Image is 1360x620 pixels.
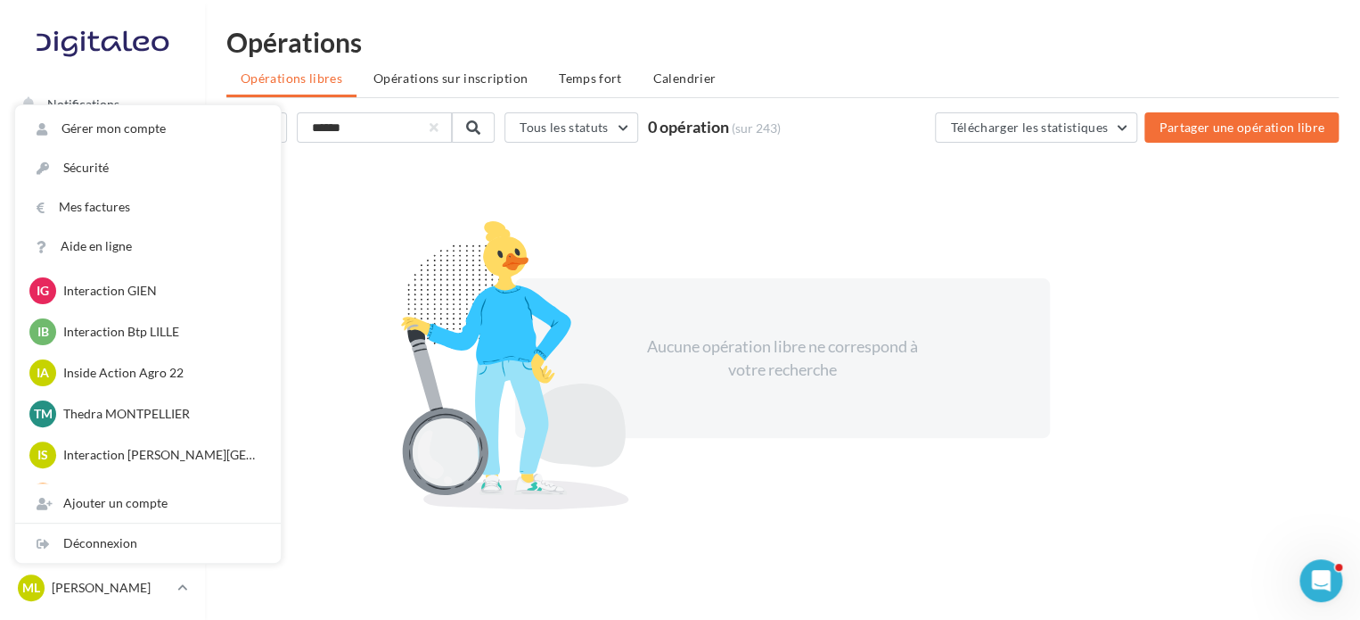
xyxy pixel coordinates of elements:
span: Opérations sur inscription [373,70,528,86]
span: IS [37,446,48,464]
p: Interaction Btp LILLE [63,323,259,341]
span: (sur 243) [732,120,781,136]
span: Calendrier [653,70,717,86]
a: Médiathèque [11,286,194,318]
a: Tableau de bord [11,127,194,159]
span: TM [34,405,53,423]
a: ML [PERSON_NAME] [14,571,191,605]
span: IB [37,323,49,341]
div: Déconnexion [15,524,281,563]
button: Notifications [11,87,187,120]
div: Ajouter un compte [15,484,281,523]
span: Tous les statuts [520,120,609,135]
span: Télécharger les statistiques [950,120,1108,135]
a: Campagnes [11,366,194,398]
p: Interaction [PERSON_NAME][GEOGRAPHIC_DATA] [63,446,259,464]
span: IG [37,282,49,300]
p: Interaction GIEN [63,282,259,300]
a: Aide en ligne [15,227,281,266]
a: Visibilité locale [11,246,194,278]
span: Notifications [47,96,119,112]
div: Aucune opération libre ne correspond à votre recherche [629,335,936,381]
p: [PERSON_NAME] [52,579,170,597]
span: Temps fort [559,70,622,86]
a: Gérer mon compte [15,109,281,148]
p: Inside Action Agro 22 [63,364,259,382]
a: Boîte de réception 99+ [11,206,194,239]
div: Opérations [226,29,1339,55]
a: Mon réseau [11,326,194,358]
a: Opérations [11,167,194,199]
span: IA [37,364,49,382]
iframe: Intercom live chat [1299,559,1342,602]
a: Mes factures [15,187,281,227]
p: Thedra MONTPELLIER [63,405,259,423]
button: Tous les statuts [504,112,638,143]
button: Partager une opération libre [1144,112,1339,143]
a: Sécurité [15,148,281,187]
span: ML [22,579,40,597]
span: 0 opération [648,117,729,136]
button: Télécharger les statistiques [935,112,1137,143]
